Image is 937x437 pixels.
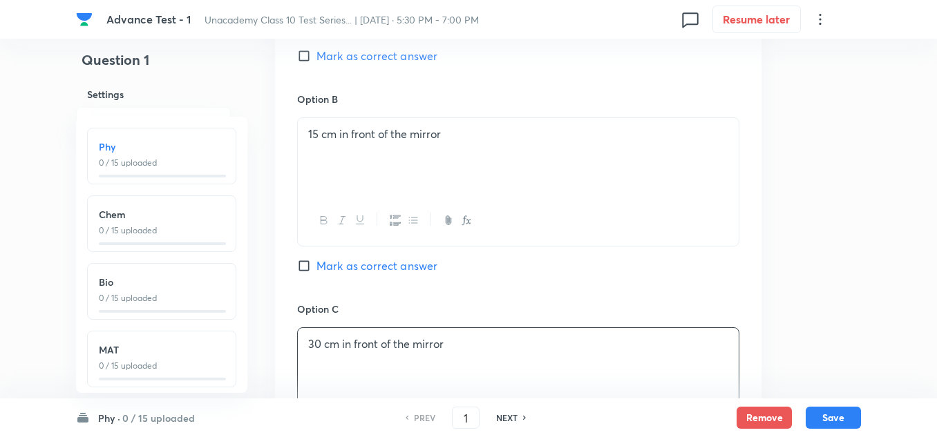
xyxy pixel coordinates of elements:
h6: Option B [297,92,739,106]
span: Unacademy Class 10 Test Series... | [DATE] · 5:30 PM - 7:00 PM [205,13,479,26]
span: Mark as correct answer [316,258,437,274]
h6: Settings [76,81,231,107]
p: 15 cm in front of the mirror [308,126,728,142]
button: Remove [737,407,792,429]
p: 0 / 15 uploaded [99,157,225,169]
h6: NEXT [496,411,518,424]
button: Resume later [712,6,801,33]
p: 0 / 15 uploaded [99,224,225,237]
p: 0 / 15 uploaded [99,360,225,372]
a: Company Logo [76,11,95,28]
h6: Phy [99,139,225,154]
img: Company Logo [76,11,93,28]
h6: Phy · [98,411,120,425]
h6: English [76,107,231,134]
span: Mark as correct answer [316,48,437,64]
h6: Option C [297,302,739,316]
p: 0 / 15 uploaded [99,292,225,304]
h6: 0 / 15 uploaded [122,411,195,425]
p: 30 cm in front of the mirror [308,336,728,352]
span: Advance Test - 1 [106,12,191,26]
button: Save [806,407,861,429]
h6: PREV [414,411,435,424]
h6: Bio [99,275,225,289]
h4: Question 1 [76,50,231,81]
h6: MAT [99,342,225,357]
h6: Chem [99,207,225,222]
